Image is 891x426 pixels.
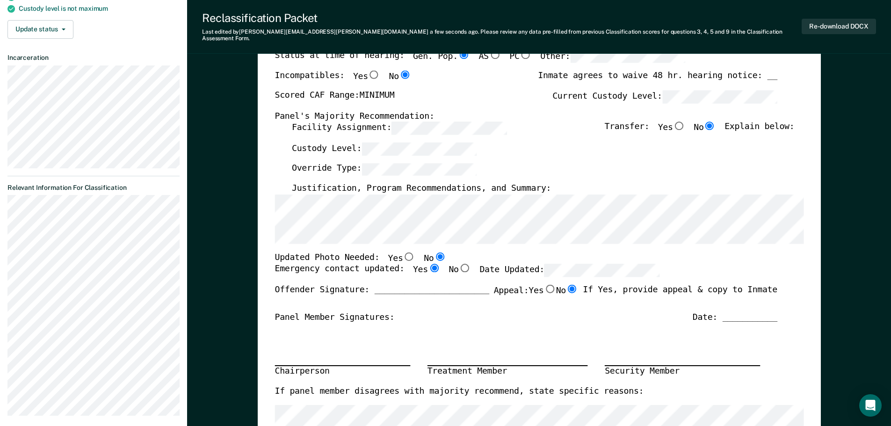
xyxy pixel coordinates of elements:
[458,264,471,273] input: No
[275,386,644,397] label: If panel member disagrees with majority recommend, state specific reasons:
[413,50,470,63] label: Gen. Pop.
[291,163,477,176] label: Override Type:
[543,284,556,293] input: Yes
[658,122,685,135] label: Yes
[291,183,551,195] label: Justification, Program Recommendations, and Summary:
[427,365,587,377] div: Treatment Member
[389,71,411,83] label: No
[275,50,685,71] div: Status at time of hearing:
[275,284,777,311] div: Offender Signature: _______________________ If Yes, provide appeal & copy to Inmate
[605,365,760,377] div: Security Member
[488,50,500,58] input: AS
[362,163,477,176] input: Override Type:
[457,50,470,58] input: Gen. Pop.
[662,90,777,103] input: Current Custody Level:
[529,284,556,296] label: Yes
[7,184,180,192] dt: Relevant Information For Classification
[692,312,777,323] div: Date: ___________
[519,50,531,58] input: PC
[538,71,777,90] div: Inmate agrees to waive 48 hr. hearing notice: __
[478,50,501,63] label: AS
[544,264,659,277] input: Date Updated:
[802,19,876,34] button: Re-download DOCX
[202,11,802,25] div: Reclassification Packet
[566,284,578,293] input: No
[275,365,410,377] div: Chairperson
[413,264,440,277] label: Yes
[79,5,108,12] span: maximum
[552,90,777,103] label: Current Custody Level:
[540,50,685,63] label: Other:
[7,20,73,39] button: Update status
[202,29,802,42] div: Last edited by [PERSON_NAME][EMAIL_ADDRESS][PERSON_NAME][DOMAIN_NAME] . Please review any data pr...
[694,122,716,135] label: No
[673,122,685,130] input: Yes
[391,122,507,135] input: Facility Assignment:
[430,29,478,35] span: a few seconds ago
[368,71,380,79] input: Yes
[275,71,411,90] div: Incompatibles:
[388,252,415,264] label: Yes
[424,252,446,264] label: No
[604,122,794,142] div: Transfer: Explain below:
[703,122,716,130] input: No
[398,71,411,79] input: No
[275,312,394,323] div: Panel Member Signatures:
[556,284,578,296] label: No
[509,50,532,63] label: PC
[362,142,477,155] input: Custody Level:
[275,264,659,285] div: Emergency contact updated:
[493,284,578,304] label: Appeal:
[449,264,471,277] label: No
[275,90,394,103] label: Scored CAF Range: MINIMUM
[353,71,380,83] label: Yes
[434,252,446,260] input: No
[403,252,415,260] input: Yes
[859,394,882,417] div: Open Intercom Messenger
[19,5,180,13] div: Custody level is not
[291,142,477,155] label: Custody Level:
[479,264,659,277] label: Date Updated:
[7,54,180,62] dt: Incarceration
[427,264,440,273] input: Yes
[275,252,446,264] div: Updated Photo Needed:
[570,50,685,63] input: Other:
[291,122,506,135] label: Facility Assignment:
[275,111,777,122] div: Panel's Majority Recommendation:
